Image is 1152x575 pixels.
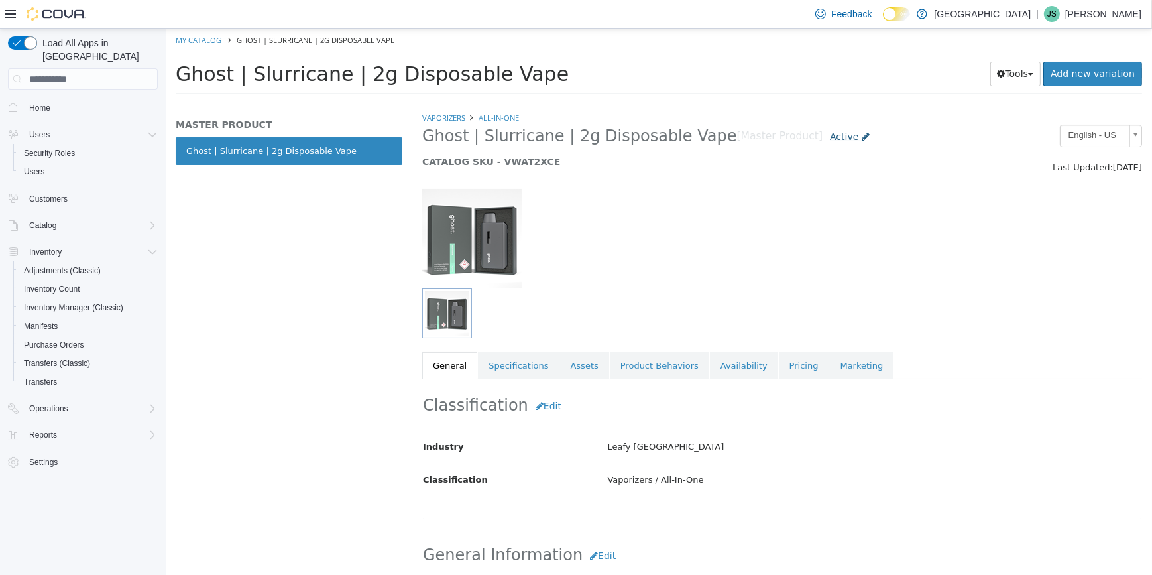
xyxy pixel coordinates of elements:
small: [Master Product] [571,103,658,113]
p: | [1036,6,1039,22]
div: John Sully [1044,6,1060,22]
button: Inventory Count [13,280,163,298]
a: Adjustments (Classic) [19,263,106,279]
span: Active [664,103,693,113]
a: Manifests [19,318,63,334]
a: Security Roles [19,145,80,161]
span: Transfers (Classic) [24,358,90,369]
button: Edit [363,365,403,390]
a: General [257,324,312,351]
h5: CATALOG SKU - VWAT2XCE [257,127,791,139]
span: Operations [24,401,158,416]
a: All-In-One [313,84,353,94]
span: Users [24,166,44,177]
span: Security Roles [24,148,75,159]
p: [PERSON_NAME] [1065,6,1141,22]
span: Security Roles [19,145,158,161]
button: Users [13,162,163,181]
button: Security Roles [13,144,163,162]
button: Adjustments (Classic) [13,261,163,280]
a: Vaporizers [257,84,300,94]
input: Dark Mode [883,7,911,21]
span: Industry [257,413,298,423]
span: Inventory Manager (Classic) [24,302,123,313]
button: Purchase Orders [13,336,163,354]
button: Manifests [13,317,163,336]
span: Manifests [19,318,158,334]
button: Settings [3,452,163,472]
span: Customers [29,194,68,204]
span: Users [19,164,158,180]
button: Tools [825,33,876,58]
a: Active [657,96,711,121]
a: Add new variation [878,33,976,58]
a: Transfers [19,374,62,390]
span: Inventory Manager (Classic) [19,300,158,316]
span: Adjustments (Classic) [19,263,158,279]
span: Users [29,129,50,140]
button: Users [24,127,55,143]
a: Product Behaviors [444,324,544,351]
span: Transfers [19,374,158,390]
span: Transfers (Classic) [19,355,158,371]
span: Reports [29,430,57,440]
span: JS [1047,6,1057,22]
button: Inventory [3,243,163,261]
span: Home [24,99,158,115]
a: Users [19,164,50,180]
button: Catalog [3,216,163,235]
a: My Catalog [10,7,56,17]
a: Purchase Orders [19,337,89,353]
a: Transfers (Classic) [19,355,95,371]
span: Adjustments (Classic) [24,265,101,276]
span: Settings [24,454,158,470]
button: Operations [3,399,163,418]
button: Inventory Manager (Classic) [13,298,163,317]
button: Transfers (Classic) [13,354,163,373]
nav: Complex example [8,92,158,506]
span: Ghost | Slurricane | 2g Disposable Vape [10,34,403,57]
span: Catalog [29,220,56,231]
span: Manifests [24,321,58,332]
span: Home [29,103,50,113]
a: Inventory Manager (Classic) [19,300,129,316]
h2: Classification [257,365,976,390]
span: Reports [24,427,158,443]
a: Assets [394,324,443,351]
a: Home [24,100,56,116]
button: Catalog [24,218,62,233]
span: Inventory [29,247,62,257]
button: Reports [24,427,62,443]
a: Marketing [663,324,728,351]
button: Operations [24,401,74,416]
span: Users [24,127,158,143]
img: Cova [27,7,86,21]
h2: General Information [257,515,976,540]
span: English - US [895,97,958,117]
div: Leafy [GEOGRAPHIC_DATA] [432,407,986,430]
button: Inventory [24,244,67,260]
span: Settings [29,457,58,468]
a: Availability [544,324,612,351]
button: Users [3,125,163,144]
span: Classification [257,446,322,456]
a: Ghost | Slurricane | 2g Disposable Vape [10,109,237,137]
span: Inventory Count [19,281,158,297]
a: English - US [894,96,976,119]
span: Inventory Count [24,284,80,294]
a: Customers [24,191,73,207]
a: Settings [24,454,63,470]
span: Customers [24,190,158,207]
div: Vaporizers / All-In-One [432,440,986,464]
a: Feedback [810,1,877,27]
a: Specifications [312,324,393,351]
a: Inventory Count [19,281,86,297]
span: [DATE] [947,134,976,144]
span: Purchase Orders [19,337,158,353]
span: Ghost | Slurricane | 2g Disposable Vape [71,7,229,17]
button: Edit [417,515,457,540]
button: Home [3,97,163,117]
span: Purchase Orders [24,340,84,350]
p: [GEOGRAPHIC_DATA] [934,6,1031,22]
span: Operations [29,403,68,414]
